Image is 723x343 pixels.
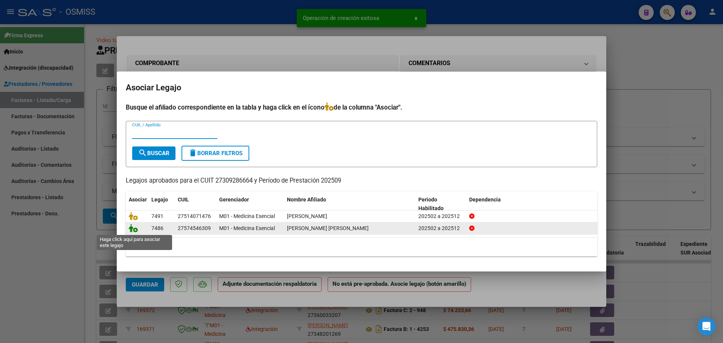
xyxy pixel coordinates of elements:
[178,224,211,233] div: 27574546309
[287,225,369,231] span: SOPLOPUCO ROJAS KATALYNA FERNANDA
[418,197,444,211] span: Periodo Habilitado
[219,213,275,219] span: M01 - Medicina Esencial
[418,224,463,233] div: 202502 a 202512
[219,225,275,231] span: M01 - Medicina Esencial
[138,150,169,157] span: Buscar
[126,238,597,256] div: 2 registros
[126,102,597,112] h4: Busque el afiliado correspondiente en la tabla y haga click en el ícono de la columna "Asociar".
[151,225,163,231] span: 7486
[151,213,163,219] span: 7491
[126,192,148,216] datatable-header-cell: Asociar
[129,197,147,203] span: Asociar
[175,192,216,216] datatable-header-cell: CUIL
[126,81,597,95] h2: Asociar Legajo
[287,197,326,203] span: Nombre Afiliado
[466,192,598,216] datatable-header-cell: Dependencia
[469,197,501,203] span: Dependencia
[287,213,327,219] span: GOMEZ CONSTANZA
[219,197,249,203] span: Gerenciador
[216,192,284,216] datatable-header-cell: Gerenciador
[188,150,243,157] span: Borrar Filtros
[148,192,175,216] datatable-header-cell: Legajo
[178,197,189,203] span: CUIL
[188,148,197,157] mat-icon: delete
[697,317,715,335] div: Open Intercom Messenger
[284,192,415,216] datatable-header-cell: Nombre Afiliado
[126,176,597,186] p: Legajos aprobados para el CUIT 27309286664 y Período de Prestación 202509
[415,192,466,216] datatable-header-cell: Periodo Habilitado
[138,148,147,157] mat-icon: search
[178,212,211,221] div: 27514071476
[132,146,175,160] button: Buscar
[182,146,249,161] button: Borrar Filtros
[418,212,463,221] div: 202502 a 202512
[151,197,168,203] span: Legajo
